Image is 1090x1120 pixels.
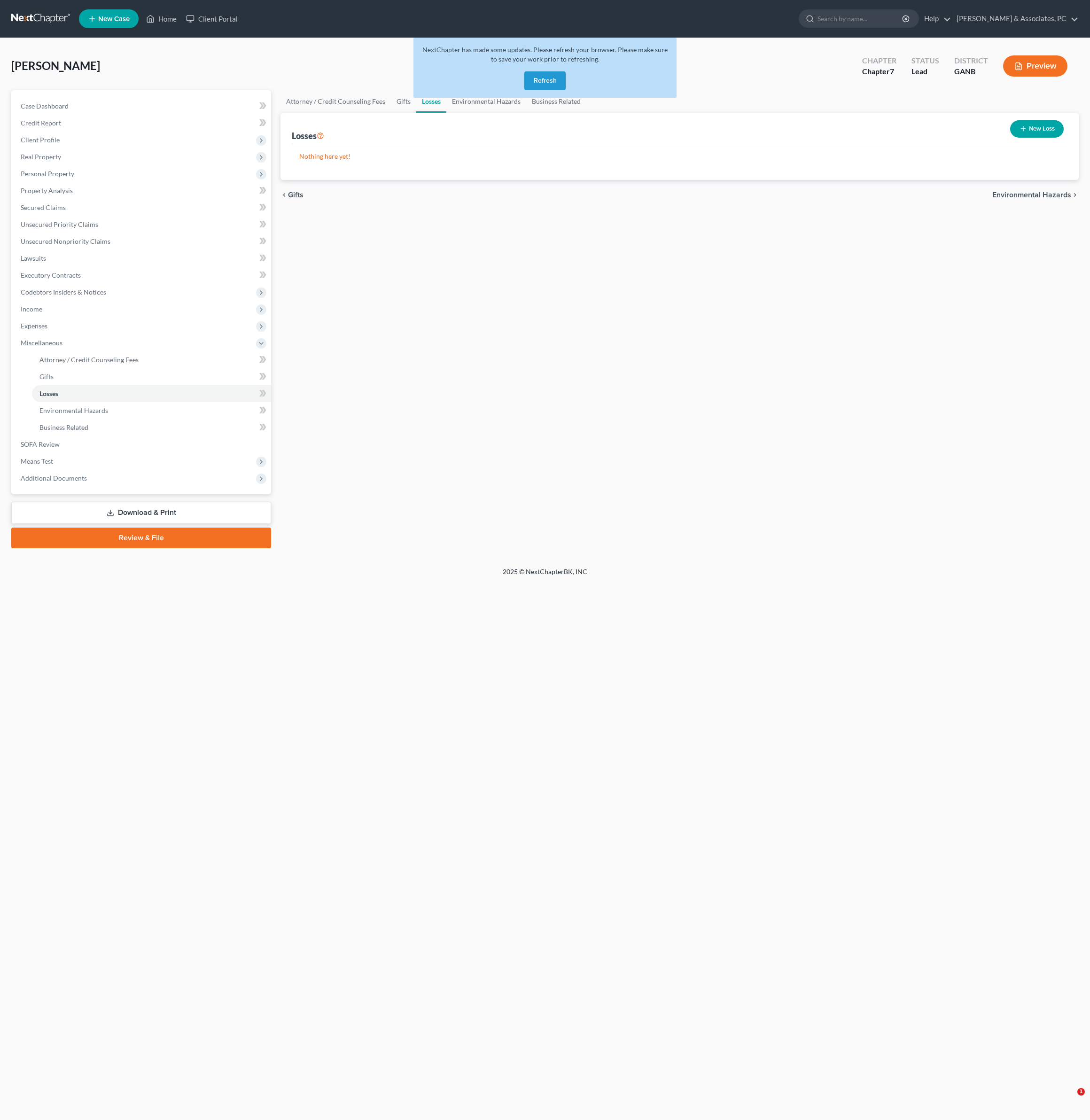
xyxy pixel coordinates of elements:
[13,115,271,132] a: Credit Report
[181,10,242,27] a: Client Portal
[280,191,288,199] i: chevron_left
[299,152,1060,161] p: Nothing here yet!
[21,474,87,482] span: Additional Documents
[292,130,324,141] div: Losses
[21,271,81,279] span: Executory Contracts
[21,305,42,313] span: Income
[1077,1088,1085,1096] span: 1
[992,191,1071,199] span: Environmental Hazards
[862,66,896,77] div: Chapter
[862,55,896,66] div: Chapter
[422,46,668,63] span: NextChapter has made some updates. Please refresh your browser. Please make sure to save your wor...
[911,66,939,77] div: Lead
[11,59,100,72] span: [PERSON_NAME]
[21,153,61,161] span: Real Property
[992,191,1079,199] button: Environmental Hazards chevron_right
[21,457,53,465] span: Means Test
[98,16,130,23] span: New Case
[280,191,304,199] button: chevron_left Gifts
[32,351,271,368] a: Attorney / Credit Counseling Fees
[21,288,106,296] span: Codebtors Insiders & Notices
[21,440,60,448] span: SOFA Review
[39,356,139,364] span: Attorney / Credit Counseling Fees
[21,322,47,330] span: Expenses
[911,55,939,66] div: Status
[21,136,60,144] span: Client Profile
[1010,120,1064,138] button: New Loss
[13,182,271,199] a: Property Analysis
[21,203,66,211] span: Secured Claims
[32,402,271,419] a: Environmental Hazards
[954,55,988,66] div: District
[524,71,566,90] button: Refresh
[39,373,54,381] span: Gifts
[890,67,894,76] span: 7
[13,216,271,233] a: Unsecured Priority Claims
[277,567,813,584] div: 2025 © NextChapterBK, INC
[13,436,271,453] a: SOFA Review
[1058,1088,1081,1111] iframe: Intercom live chat
[39,406,108,414] span: Environmental Hazards
[21,119,61,127] span: Credit Report
[21,187,73,194] span: Property Analysis
[39,423,88,431] span: Business Related
[954,66,988,77] div: GANB
[13,233,271,250] a: Unsecured Nonpriority Claims
[11,502,271,524] a: Download & Print
[141,10,181,27] a: Home
[32,385,271,402] a: Losses
[39,389,58,397] span: Losses
[21,102,69,110] span: Case Dashboard
[280,90,391,113] a: Attorney / Credit Counseling Fees
[21,220,98,228] span: Unsecured Priority Claims
[13,199,271,216] a: Secured Claims
[21,254,46,262] span: Lawsuits
[1003,55,1067,77] button: Preview
[32,368,271,385] a: Gifts
[11,528,271,548] a: Review & File
[919,10,951,27] a: Help
[817,10,903,27] input: Search by name...
[952,10,1078,27] a: [PERSON_NAME] & Associates, PC
[21,339,62,347] span: Miscellaneous
[391,90,416,113] a: Gifts
[13,250,271,267] a: Lawsuits
[32,419,271,436] a: Business Related
[21,170,74,178] span: Personal Property
[13,267,271,284] a: Executory Contracts
[13,98,271,115] a: Case Dashboard
[288,191,304,199] span: Gifts
[21,237,110,245] span: Unsecured Nonpriority Claims
[1071,191,1079,199] i: chevron_right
